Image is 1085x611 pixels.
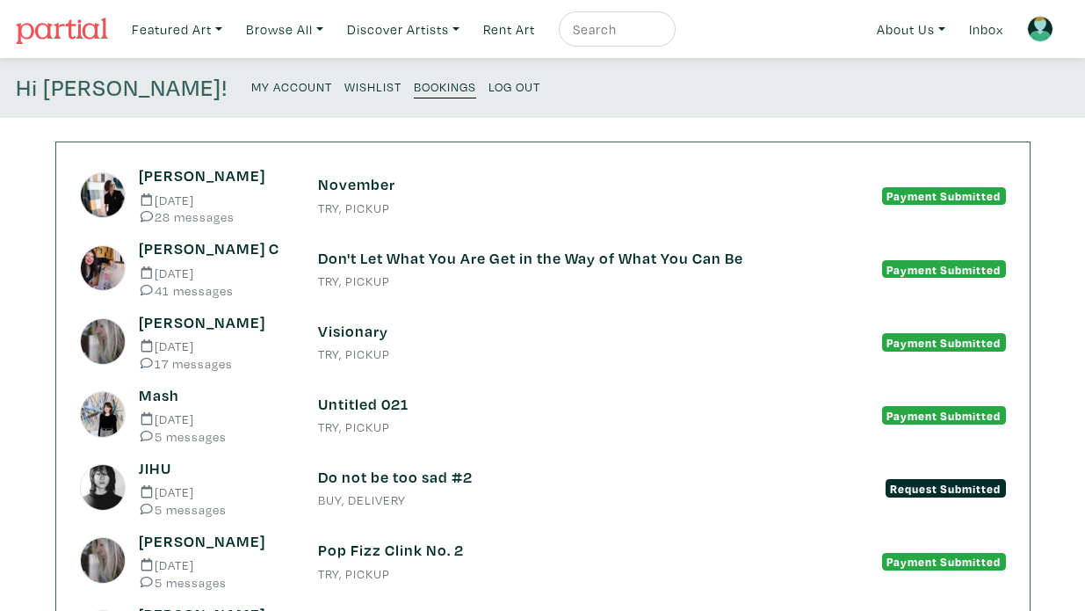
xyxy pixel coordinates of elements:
a: Inbox [961,11,1011,47]
img: avatar.png [1027,16,1053,42]
small: My Account [251,78,332,95]
a: Log Out [488,74,540,98]
h4: Hi [PERSON_NAME]! [16,74,228,102]
a: Wishlist [344,74,401,98]
a: [PERSON_NAME] [DATE] 17 messages Visionary TRY, PICKUP Payment Submitted [80,313,1006,370]
small: Wishlist [344,78,401,95]
a: My Account [251,74,332,98]
h6: Don't Let What You Are Get in the Way of What You Can Be [318,249,768,268]
a: Bookings [414,74,476,98]
span: Payment Submitted [882,260,1006,278]
small: 5 messages [139,576,291,589]
small: Log Out [488,78,540,95]
h6: [PERSON_NAME] [139,313,291,332]
span: Payment Submitted [882,187,1006,205]
small: [DATE] [139,558,291,571]
a: Featured Art [124,11,230,47]
small: [DATE] [139,412,291,426]
a: Rent Art [475,11,543,47]
small: 5 messages [139,430,291,443]
h6: Pop Fizz Clink No. 2 [318,541,768,560]
img: phpThumb.php [80,391,127,438]
a: Mash [DATE] 5 messages Untitled 021 TRY, PICKUP Payment Submitted [80,386,1006,443]
h6: Do not be too sad #2 [318,468,768,487]
span: Request Submitted [886,479,1006,497]
h6: Mash [139,386,291,405]
img: phpThumb.php [80,537,127,584]
a: [PERSON_NAME] C [DATE] 41 messages Don't Let What You Are Get in the Way of What You Can Be TRY, ... [80,239,1006,296]
small: BUY, DELIVERY [318,494,768,506]
small: TRY, PICKUP [318,202,768,215]
small: 28 messages [139,210,291,223]
h6: [PERSON_NAME] [139,532,291,551]
small: TRY, PICKUP [318,348,768,360]
img: phpThumb.php [80,464,127,511]
h6: JIHU [139,459,291,478]
input: Search [571,18,659,40]
small: 17 messages [139,357,291,370]
h6: Untitled 021 [318,395,768,414]
small: [DATE] [139,193,291,207]
h6: [PERSON_NAME] C [139,239,291,258]
small: [DATE] [139,339,291,353]
small: TRY, PICKUP [318,568,768,580]
small: [DATE] [139,485,291,498]
a: JIHU [DATE] 5 messages Do not be too sad #2 BUY, DELIVERY Request Submitted [80,459,1006,516]
small: TRY, PICKUP [318,275,768,287]
a: Browse All [238,11,331,47]
img: phpThumb.php [80,172,127,219]
small: Bookings [414,78,476,95]
h6: [PERSON_NAME] [139,166,291,185]
small: 5 messages [139,503,291,516]
img: phpThumb.php [80,245,127,292]
span: Payment Submitted [882,553,1006,571]
small: TRY, PICKUP [318,421,768,433]
small: [DATE] [139,266,291,280]
img: phpThumb.php [80,318,127,365]
span: Payment Submitted [882,406,1006,424]
a: About Us [869,11,953,47]
h6: Visionary [318,322,768,341]
small: 41 messages [139,284,291,297]
a: [PERSON_NAME] [DATE] 5 messages Pop Fizz Clink No. 2 TRY, PICKUP Payment Submitted [80,532,1006,589]
h6: November [318,175,768,194]
a: Discover Artists [339,11,467,47]
a: [PERSON_NAME] [DATE] 28 messages November TRY, PICKUP Payment Submitted [80,166,1006,223]
span: Payment Submitted [882,333,1006,351]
